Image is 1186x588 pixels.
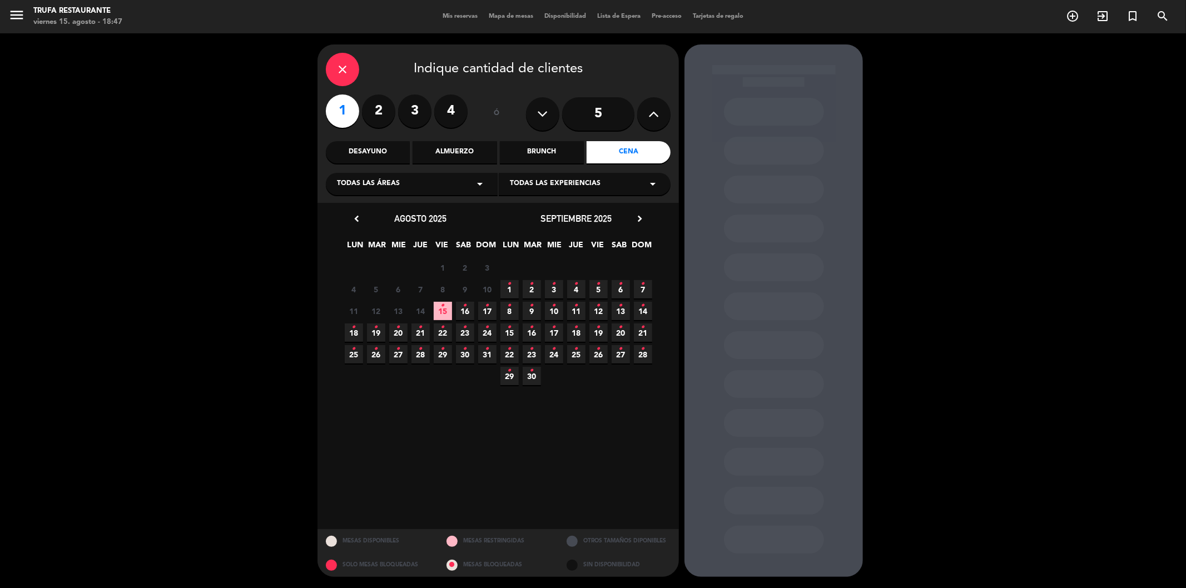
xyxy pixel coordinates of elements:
[523,302,541,320] span: 9
[641,275,645,293] i: •
[597,340,601,358] i: •
[1096,9,1109,23] i: exit_to_app
[345,345,363,363] span: 25
[33,17,122,28] div: viernes 15. agosto - 18:47
[587,141,671,163] div: Cena
[394,213,446,224] span: agosto 2025
[367,345,385,363] span: 26
[597,275,601,293] i: •
[411,345,430,363] span: 28
[589,280,608,298] span: 5
[552,297,556,315] i: •
[634,213,646,225] i: chevron_right
[552,275,556,293] i: •
[463,318,467,336] i: •
[346,238,365,257] span: LUN
[530,340,534,358] i: •
[336,63,349,76] i: close
[441,297,445,315] i: •
[389,302,408,320] span: 13
[463,297,467,315] i: •
[352,340,356,358] i: •
[500,367,519,385] span: 29
[419,340,423,358] i: •
[411,238,430,257] span: JUE
[479,94,515,133] div: ó
[634,302,652,320] span: 14
[473,177,487,191] i: arrow_drop_down
[389,280,408,298] span: 6
[612,323,630,342] span: 20
[646,177,659,191] i: arrow_drop_down
[478,302,497,320] span: 17
[589,302,608,320] span: 12
[478,258,497,277] span: 3
[545,345,563,363] span: 24
[545,323,563,342] span: 17
[485,297,489,315] i: •
[485,340,489,358] i: •
[545,302,563,320] span: 10
[619,275,623,293] i: •
[574,297,578,315] i: •
[1156,9,1169,23] i: search
[574,340,578,358] i: •
[641,340,645,358] i: •
[646,13,687,19] span: Pre-acceso
[367,280,385,298] span: 5
[502,238,520,257] span: LUN
[687,13,749,19] span: Tarjetas de regalo
[368,238,386,257] span: MAR
[8,7,25,23] i: menu
[374,318,378,336] i: •
[612,280,630,298] span: 6
[396,318,400,336] i: •
[508,340,512,358] i: •
[434,258,452,277] span: 1
[345,280,363,298] span: 4
[500,323,519,342] span: 15
[619,340,623,358] i: •
[619,297,623,315] i: •
[433,238,451,257] span: VIE
[634,323,652,342] span: 21
[574,318,578,336] i: •
[33,6,122,17] div: Trufa Restaurante
[530,362,534,380] i: •
[389,345,408,363] span: 27
[434,94,468,128] label: 4
[597,297,601,315] i: •
[478,280,497,298] span: 10
[641,297,645,315] i: •
[438,529,559,553] div: MESAS RESTRINGIDAS
[592,13,646,19] span: Lista de Espera
[456,323,474,342] span: 23
[326,94,359,128] label: 1
[456,345,474,363] span: 30
[351,213,363,225] i: chevron_left
[434,323,452,342] span: 22
[411,302,430,320] span: 14
[345,302,363,320] span: 11
[326,53,671,86] div: Indique cantidad de clientes
[367,323,385,342] span: 19
[1066,9,1079,23] i: add_circle_outline
[611,238,629,257] span: SAB
[558,553,679,577] div: SIN DISPONIBILIDAD
[530,297,534,315] i: •
[634,345,652,363] span: 28
[500,141,584,163] div: Brunch
[345,323,363,342] span: 18
[545,238,564,257] span: MIE
[437,13,483,19] span: Mis reservas
[455,238,473,257] span: SAB
[540,213,612,224] span: septiembre 2025
[567,302,585,320] span: 11
[413,141,497,163] div: Almuerzo
[317,553,438,577] div: SOLO MESAS BLOQUEADAS
[456,280,474,298] span: 9
[567,280,585,298] span: 4
[523,280,541,298] span: 2
[374,340,378,358] i: •
[530,275,534,293] i: •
